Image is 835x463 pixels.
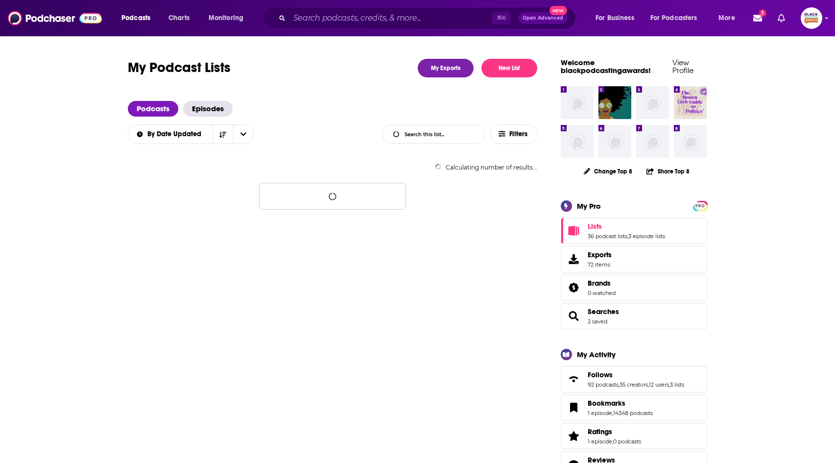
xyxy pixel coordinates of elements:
[561,125,594,158] img: missing-image.png
[588,279,616,288] a: Brands
[588,250,612,259] span: Exports
[564,309,584,323] a: Searches
[162,10,195,26] a: Charts
[147,131,205,138] span: By Date Updated
[627,233,628,240] span: ,
[259,183,406,210] button: Loading
[209,11,243,25] span: Monitoring
[418,59,474,77] a: My Exports
[523,16,563,21] span: Open Advanced
[561,86,594,119] img: missing-image.png
[588,399,625,408] span: Bookmarks
[8,9,102,27] img: Podchaser - Follow, Share and Rate Podcasts
[760,10,766,16] span: 1
[669,381,670,388] span: ,
[561,58,651,75] a: Welcome blackpodcastingawards!
[127,131,213,138] button: open menu
[588,261,612,268] span: 72 items
[588,438,612,445] a: 1 episode
[577,350,616,359] div: My Activity
[588,427,612,436] span: Ratings
[588,222,602,231] span: Lists
[612,438,613,445] span: ,
[128,124,254,144] h2: Choose List sort
[644,10,712,26] button: open menu
[588,399,653,408] a: Bookmarks
[588,370,684,379] a: Follows
[674,125,707,158] img: missing-image.png
[588,370,613,379] span: Follows
[509,131,529,138] span: Filters
[588,290,616,296] a: 0 watched
[588,427,641,436] a: Ratings
[128,101,178,117] a: Podcasts
[564,372,584,386] a: Follows
[289,10,492,26] input: Search podcasts, credits, & more...
[564,281,584,294] a: Brands
[128,164,537,171] div: Calculating number of results...
[561,394,708,421] span: Bookmarks
[561,274,708,301] span: Brands
[588,410,612,416] a: 1 episode
[492,12,510,24] span: ⌘ K
[588,381,619,388] a: 92 podcasts
[588,233,627,240] a: 36 podcast lists
[564,252,584,266] span: Exports
[801,7,822,29] button: Show profile menu
[561,303,708,329] span: Searches
[674,86,707,119] img: The Brown Girls Guide to Politics
[564,224,584,238] a: Lists
[564,429,584,443] a: Ratings
[649,381,669,388] a: 12 users
[578,165,639,177] button: Change Top 8
[128,59,231,77] h1: My Podcast Lists
[801,7,822,29] span: Logged in as blackpodcastingawards
[168,11,190,25] span: Charts
[588,222,665,231] a: Lists
[588,279,611,288] span: Brands
[628,233,665,240] a: 3 episode lists
[613,410,653,416] a: 14348 podcasts
[613,438,641,445] a: 0 podcasts
[598,86,631,119] img: Stitch Please
[648,381,649,388] span: ,
[588,307,619,316] a: Searches
[694,201,706,209] a: PRO
[561,423,708,449] span: Ratings
[183,101,233,117] a: Episodes
[620,381,648,388] a: 35 creators
[561,246,708,272] a: Exports
[619,381,620,388] span: ,
[612,410,613,416] span: ,
[774,10,789,26] a: Show notifications dropdown
[213,125,233,144] button: Sort Direction
[712,10,747,26] button: open menu
[490,124,537,144] button: Filters
[672,58,693,75] a: View Profile
[801,7,822,29] img: User Profile
[598,125,631,158] img: missing-image.png
[749,10,766,26] a: Show notifications dropdown
[636,125,669,158] img: missing-image.png
[596,11,634,25] span: For Business
[272,7,585,29] div: Search podcasts, credits, & more...
[561,366,708,392] span: Follows
[481,59,537,77] button: New List
[121,11,150,25] span: Podcasts
[650,11,697,25] span: For Podcasters
[233,125,254,144] button: open menu
[670,381,684,388] a: 3 lists
[561,218,708,244] span: Lists
[577,201,601,211] div: My Pro
[564,401,584,414] a: Bookmarks
[202,10,256,26] button: open menu
[549,6,567,15] span: New
[694,202,706,210] span: PRO
[636,86,669,119] img: missing-image.png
